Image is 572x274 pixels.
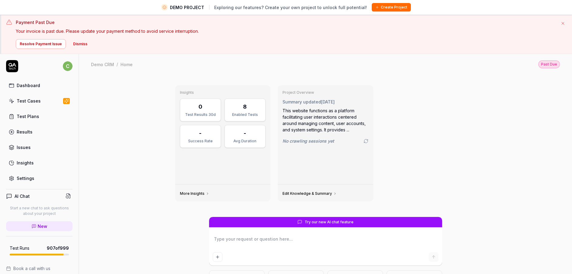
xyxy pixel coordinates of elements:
div: 8 [243,103,247,111]
div: Success Rate [184,138,217,144]
div: Issues [17,144,31,151]
div: 0 [198,103,202,111]
a: Settings [6,172,73,184]
button: Resolve Payment Issue [16,39,66,49]
div: Results [17,129,32,135]
span: No crawling sessions yet [283,138,334,144]
span: Exploring our features? Create your own project to unlock full potential! [214,4,367,11]
div: Demo CRM [91,61,114,67]
div: Enabled Tests [228,112,262,117]
span: Try our new AI chat feature [305,219,354,225]
span: Book a call with us [13,265,50,272]
a: Results [6,126,73,138]
p: Your invoice is past due. Please update your payment method to avoid service interruption. [16,28,555,34]
span: New [38,223,47,229]
a: Edit Knowledge & Summary [283,191,337,196]
div: Avg Duration [228,138,262,144]
a: Book a call with us [6,265,73,272]
button: Dismiss [69,39,91,49]
h5: Test Runs [10,245,29,251]
p: Start a new chat to ask questions about your project [6,205,73,216]
h3: Insights [180,90,266,95]
div: - [244,129,246,137]
a: Test Plans [6,110,73,122]
a: Test Cases [6,95,73,107]
a: New [6,221,73,231]
time: [DATE] [321,99,335,104]
h3: Payment Past Due [16,19,555,25]
button: Add attachment [213,252,222,262]
div: Dashboard [17,82,40,89]
span: 907 of 999 [47,245,69,251]
a: Go to crawling settings [364,139,368,144]
div: Test Plans [17,113,39,120]
div: Home [120,61,133,67]
div: - [199,129,201,137]
div: This website functions as a platform facilitating user interactions centered around managing cont... [283,107,368,133]
div: Insights [17,160,34,166]
a: Issues [6,141,73,153]
button: c [63,60,73,72]
span: c [63,61,73,71]
span: Summary updated [283,99,321,104]
span: DEMO PROJECT [170,4,204,11]
div: Test Results 30d [184,112,217,117]
a: More Insights [180,191,209,196]
button: Past Due [538,60,560,68]
div: Settings [17,175,34,181]
div: / [117,61,118,67]
h3: Project Overview [283,90,368,95]
h4: AI Chat [15,193,30,199]
a: Insights [6,157,73,169]
button: Create Project [372,3,411,12]
a: Dashboard [6,79,73,91]
div: Test Cases [17,98,41,104]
